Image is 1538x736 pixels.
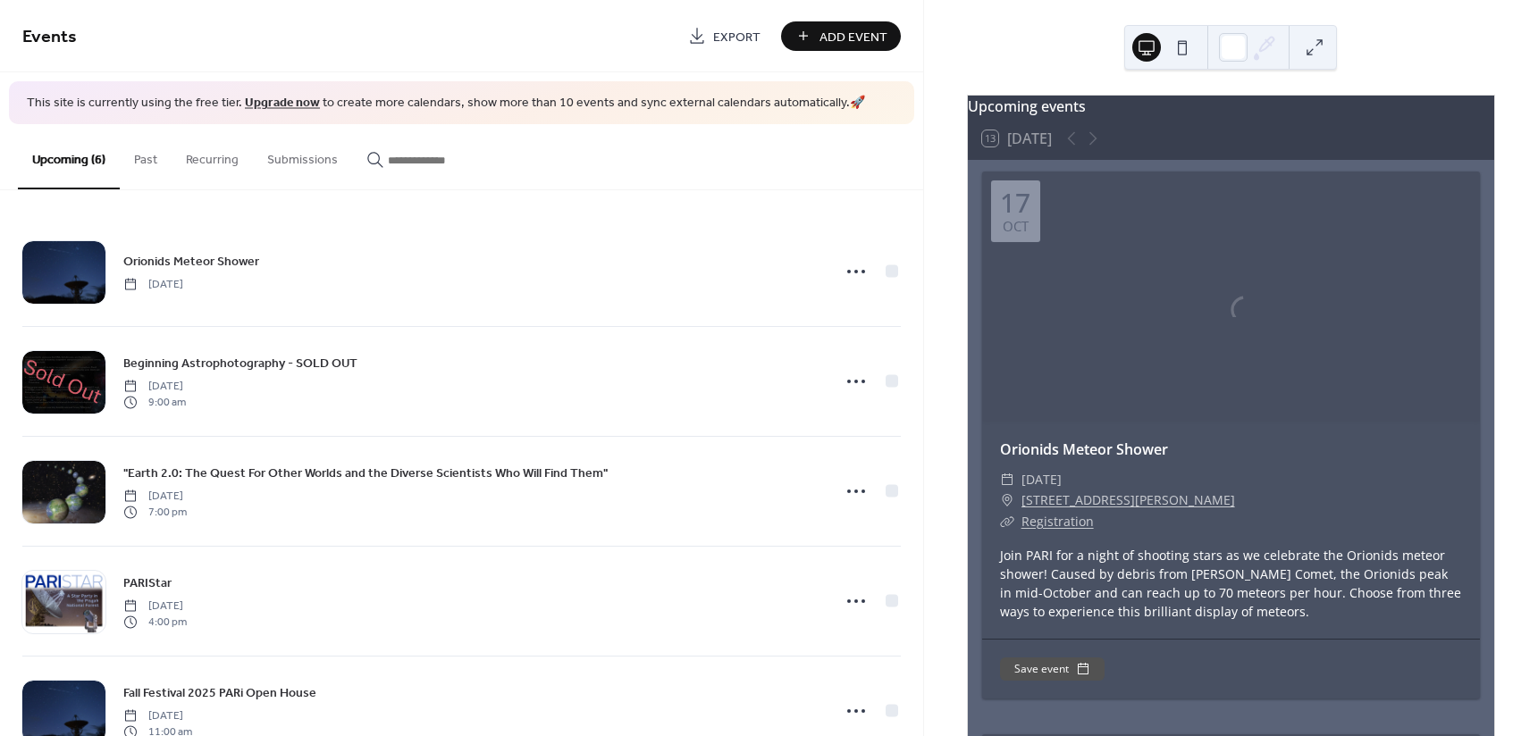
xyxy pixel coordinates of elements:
span: [DATE] [123,488,187,504]
div: ​ [1000,489,1014,511]
a: PARIStar [123,573,172,593]
div: ​ [1000,469,1014,490]
button: Recurring [172,124,253,188]
a: Export [675,21,774,51]
span: This site is currently using the free tier. to create more calendars, show more than 10 events an... [27,95,865,113]
span: 9:00 am [123,395,186,411]
button: Past [120,124,172,188]
span: [DATE] [1021,469,1062,490]
button: Add Event [781,21,901,51]
a: [STREET_ADDRESS][PERSON_NAME] [1021,489,1235,511]
div: ​ [1000,511,1014,532]
button: Submissions [253,124,352,188]
span: Events [22,20,77,54]
span: "Earth 2.0: The Quest For Other Worlds and the Diverse Scientists Who Will Find Them" [123,464,608,482]
span: Fall Festival 2025 PARi Open House [123,683,316,702]
a: Registration [1021,513,1094,530]
span: [DATE] [123,707,192,723]
button: Save event [1000,657,1105,681]
button: Upcoming (6) [18,124,120,189]
span: Add Event [819,28,887,46]
div: Join PARI for a night of shooting stars as we celebrate the Orionids meteor shower! Caused by deb... [982,546,1480,621]
span: [DATE] [123,276,183,292]
span: [DATE] [123,378,186,394]
span: PARIStar [123,573,172,592]
span: Beginning Astrophotography - SOLD OUT [123,354,357,372]
span: Orionids Meteor Shower [123,252,259,271]
a: Upgrade now [245,91,320,115]
a: Orionids Meteor Shower [123,251,259,272]
a: Fall Festival 2025 PARi Open House [123,682,316,703]
span: Export [713,28,761,46]
div: 17 [1000,189,1030,216]
span: 4:00 pm [123,615,187,631]
a: Beginning Astrophotography - SOLD OUT [123,353,357,373]
span: [DATE] [123,598,187,614]
a: "Earth 2.0: The Quest For Other Worlds and the Diverse Scientists Who Will Find Them" [123,463,608,483]
a: Orionids Meteor Shower [1000,439,1168,459]
span: 7:00 pm [123,505,187,521]
div: Upcoming events [968,96,1494,117]
div: Oct [1003,220,1029,233]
